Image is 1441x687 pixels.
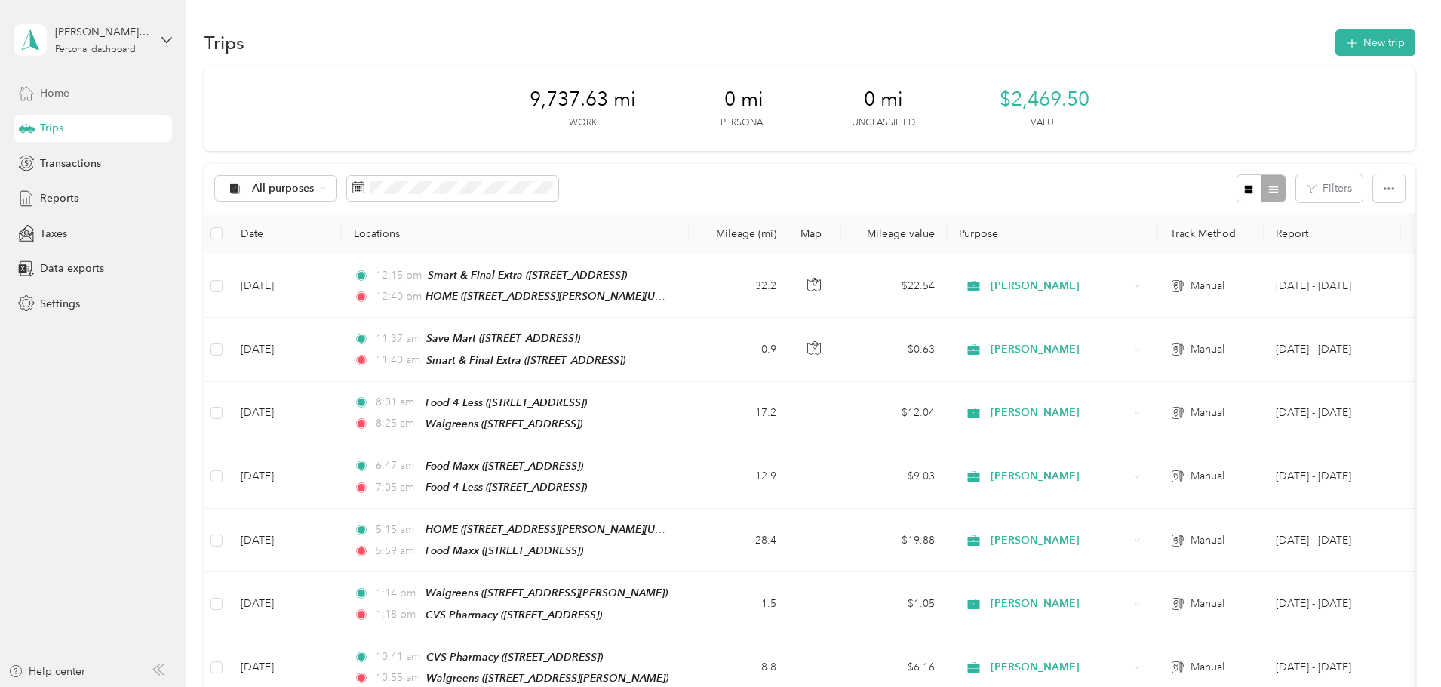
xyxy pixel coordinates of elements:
span: Food 4 Less ([STREET_ADDRESS]) [426,396,587,408]
td: $1.05 [841,572,947,636]
span: [PERSON_NAME] [991,659,1129,676]
h1: Trips [204,35,244,51]
th: Purpose [947,213,1158,254]
button: Help center [8,664,85,679]
span: 0 mi [864,88,903,112]
span: 10:41 am [376,648,420,665]
td: [DATE] [229,572,342,636]
div: Personal dashboard [55,45,136,54]
p: Personal [720,116,767,130]
th: Locations [342,213,689,254]
span: Manual [1191,532,1224,549]
td: Oct 1 - 15, 2025 [1264,572,1401,636]
span: 12:40 pm [376,288,419,305]
span: Food 4 Less ([STREET_ADDRESS]) [426,481,587,493]
th: Map [788,213,841,254]
td: $9.03 [841,445,947,509]
span: Save Mart ([STREET_ADDRESS]) [426,332,580,344]
span: Walgreens ([STREET_ADDRESS][PERSON_NAME]) [426,587,668,599]
th: Mileage (mi) [689,213,788,254]
span: Settings [40,296,80,312]
span: [PERSON_NAME] [991,405,1129,421]
td: $19.88 [841,509,947,572]
td: 32.2 [689,254,788,318]
span: Taxes [40,226,67,242]
td: Oct 1 - 15, 2025 [1264,382,1401,445]
span: Manual [1191,659,1224,676]
span: [PERSON_NAME] [991,532,1129,549]
p: Work [569,116,597,130]
span: Manual [1191,341,1224,358]
td: 17.2 [689,382,788,445]
span: CVS Pharmacy ([STREET_ADDRESS]) [426,651,603,663]
span: HOME ([STREET_ADDRESS][PERSON_NAME][US_STATE]) [426,290,700,303]
th: Mileage value [841,213,947,254]
span: [PERSON_NAME] [991,468,1129,485]
span: Walgreens ([STREET_ADDRESS][PERSON_NAME]) [426,672,668,684]
span: 1:18 pm [376,606,419,623]
span: Food Maxx ([STREET_ADDRESS]) [426,460,583,472]
span: 6:47 am [376,457,419,474]
span: 9,737.63 mi [530,88,636,112]
button: New trip [1335,29,1415,56]
span: 8:01 am [376,394,419,411]
span: 0 mi [724,88,764,112]
span: Transactions [40,156,101,171]
span: 5:59 am [376,543,419,559]
th: Report [1264,213,1401,254]
td: Oct 1 - 15, 2025 [1264,254,1401,318]
span: HOME ([STREET_ADDRESS][PERSON_NAME][US_STATE]) [426,523,700,536]
span: 5:15 am [376,522,419,538]
span: 11:40 am [376,352,420,368]
span: Reports [40,190,78,206]
button: Filters [1296,174,1363,202]
td: $0.63 [841,318,947,381]
span: [PERSON_NAME] [991,596,1129,612]
p: Unclassified [852,116,915,130]
th: Date [229,213,342,254]
td: 12.9 [689,445,788,509]
span: Food Maxx ([STREET_ADDRESS]) [426,544,583,556]
span: Manual [1191,596,1224,612]
td: 28.4 [689,509,788,572]
span: 8:25 am [376,415,419,432]
span: Manual [1191,405,1224,421]
div: [PERSON_NAME] [PERSON_NAME] [55,24,149,40]
span: 11:37 am [376,331,420,347]
span: Manual [1191,278,1224,294]
span: [PERSON_NAME] [991,278,1129,294]
span: 12:15 pm [376,267,422,284]
span: Smart & Final Extra ([STREET_ADDRESS]) [428,269,627,281]
span: Walgreens ([STREET_ADDRESS]) [426,417,582,430]
span: Data exports [40,260,104,276]
td: Oct 1 - 15, 2025 [1264,318,1401,381]
th: Track Method [1158,213,1264,254]
td: [DATE] [229,509,342,572]
span: Manual [1191,468,1224,485]
span: Trips [40,120,63,136]
td: [DATE] [229,445,342,509]
td: 1.5 [689,572,788,636]
span: $2,469.50 [1000,88,1089,112]
td: [DATE] [229,382,342,445]
td: Oct 1 - 15, 2025 [1264,445,1401,509]
span: 10:55 am [376,670,420,686]
span: Home [40,85,69,101]
span: 7:05 am [376,479,419,496]
span: All purposes [252,183,315,194]
iframe: Everlance-gr Chat Button Frame [1357,602,1441,687]
td: [DATE] [229,254,342,318]
td: 0.9 [689,318,788,381]
td: $22.54 [841,254,947,318]
span: [PERSON_NAME] [991,341,1129,358]
td: Oct 1 - 15, 2025 [1264,509,1401,572]
span: Smart & Final Extra ([STREET_ADDRESS]) [426,354,625,366]
span: CVS Pharmacy ([STREET_ADDRESS]) [426,608,602,621]
p: Value [1031,116,1059,130]
td: $12.04 [841,382,947,445]
td: [DATE] [229,318,342,381]
span: 1:14 pm [376,585,419,602]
